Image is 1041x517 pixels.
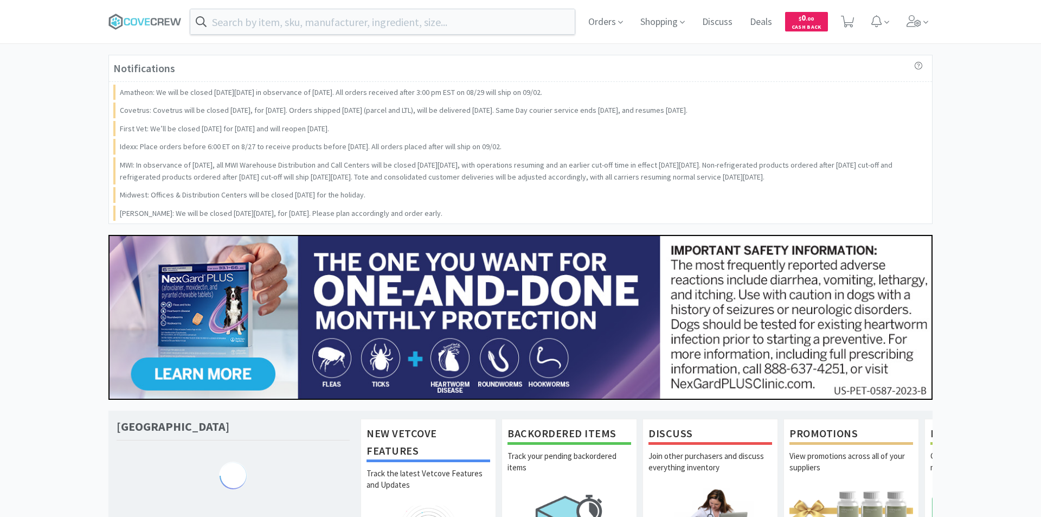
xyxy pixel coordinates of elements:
[806,15,814,22] span: . 00
[648,450,772,488] p: Join other purchasers and discuss everything inventory
[367,425,490,462] h1: New Vetcove Features
[120,159,923,183] p: MWI: In observance of [DATE], all MWI Warehouse Distribution and Call Centers will be closed [DAT...
[789,450,913,488] p: View promotions across all of your suppliers
[120,207,442,219] p: [PERSON_NAME]: We will be closed [DATE][DATE], for [DATE]. Please plan accordingly and order early.
[367,468,490,506] p: Track the latest Vetcove Features and Updates
[746,17,776,27] a: Deals
[648,425,772,445] h1: Discuss
[792,24,821,31] span: Cash Back
[120,141,502,152] p: Idexx: Place orders before 6:00 ET on 8/27 to receive products before [DATE]. All orders placed a...
[789,425,913,445] h1: Promotions
[113,60,175,77] h3: Notifications
[120,123,329,135] p: First Vet: We’ll be closed [DATE] for [DATE] and will reopen [DATE].
[785,7,828,36] a: $0.00Cash Back
[120,86,542,98] p: Amatheon: We will be closed [DATE][DATE] in observance of [DATE]. All orders received after 3:00 ...
[799,12,814,23] span: 0
[120,104,687,116] p: Covetrus: Covetrus will be closed [DATE], for [DATE]. Orders shipped [DATE] (parcel and LTL), wil...
[120,189,365,201] p: Midwest: Offices & Distribution Centers will be closed [DATE] for the holiday.
[190,9,575,34] input: Search by item, sku, manufacturer, ingredient, size...
[507,425,631,445] h1: Backordered Items
[117,419,229,435] h1: [GEOGRAPHIC_DATA]
[698,17,737,27] a: Discuss
[507,450,631,488] p: Track your pending backordered items
[108,235,933,400] img: 24562ba5414042f391a945fa418716b7_350.jpg
[799,15,801,22] span: $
